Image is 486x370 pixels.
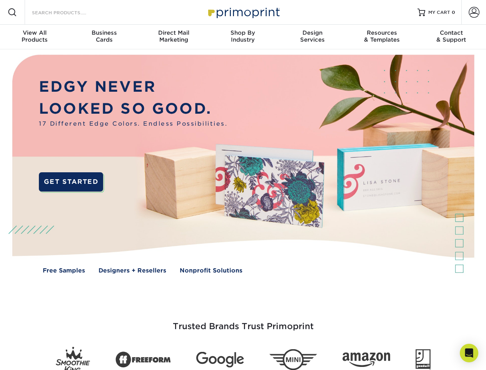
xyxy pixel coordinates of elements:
img: Amazon [342,353,390,367]
div: Services [278,29,347,43]
p: LOOKED SO GOOD. [39,98,227,120]
div: & Templates [347,29,416,43]
iframe: Google Customer Reviews [2,346,65,367]
div: & Support [417,29,486,43]
a: GET STARTED [39,172,103,192]
a: Resources& Templates [347,25,416,49]
span: Direct Mail [139,29,208,36]
div: Marketing [139,29,208,43]
a: Designers + Resellers [99,266,166,275]
img: Google [196,352,244,368]
a: Shop ByIndustry [208,25,277,49]
span: Business [69,29,139,36]
span: Contact [417,29,486,36]
span: Shop By [208,29,277,36]
p: EDGY NEVER [39,76,227,98]
a: Direct MailMarketing [139,25,208,49]
div: Industry [208,29,277,43]
div: Open Intercom Messenger [460,344,478,362]
span: Design [278,29,347,36]
span: 17 Different Edge Colors. Endless Possibilities. [39,119,227,128]
a: Contact& Support [417,25,486,49]
span: Resources [347,29,416,36]
img: Goodwill [416,349,431,370]
h3: Trusted Brands Trust Primoprint [18,303,468,341]
img: Primoprint [205,4,282,20]
div: Cards [69,29,139,43]
a: Free Samples [43,266,85,275]
a: DesignServices [278,25,347,49]
span: MY CART [428,9,450,16]
a: Nonprofit Solutions [180,266,242,275]
span: 0 [452,10,455,15]
input: SEARCH PRODUCTS..... [31,8,106,17]
a: BusinessCards [69,25,139,49]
